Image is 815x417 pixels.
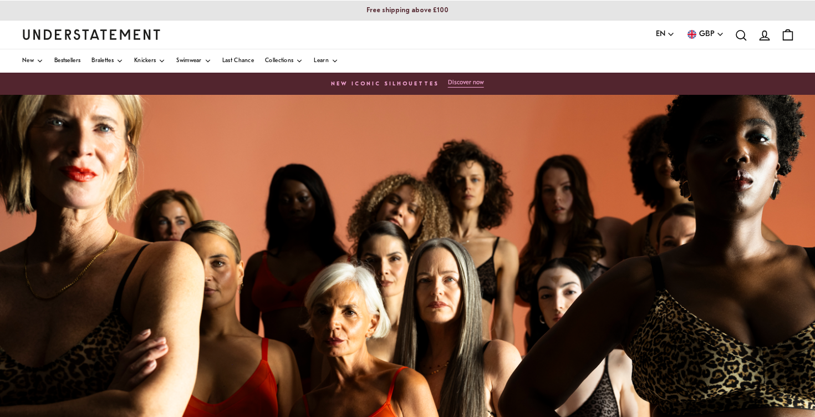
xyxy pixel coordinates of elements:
a: New Iconic Silhouettes Discover now [11,76,804,91]
a: Understatement Homepage [22,29,161,39]
a: Learn [314,49,338,73]
a: Bralettes [91,49,123,73]
span: Knickers [134,58,156,64]
a: Collections [265,49,303,73]
a: Last Chance [222,49,254,73]
a: New [22,49,43,73]
span: GBP [699,28,715,40]
span: EN [656,28,665,40]
a: Knickers [134,49,165,73]
button: EN [656,28,675,40]
span: Collections [265,58,293,64]
span: Bralettes [91,58,114,64]
span: Bestsellers [54,58,80,64]
h6: New Iconic Silhouettes [331,81,439,88]
button: GBP [686,28,724,40]
span: Swimwear [176,58,201,64]
span: New [22,58,34,64]
a: Bestsellers [54,49,80,73]
span: Learn [314,58,329,64]
span: Last Chance [222,58,254,64]
a: Swimwear [176,49,211,73]
p: Discover now [448,79,484,87]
